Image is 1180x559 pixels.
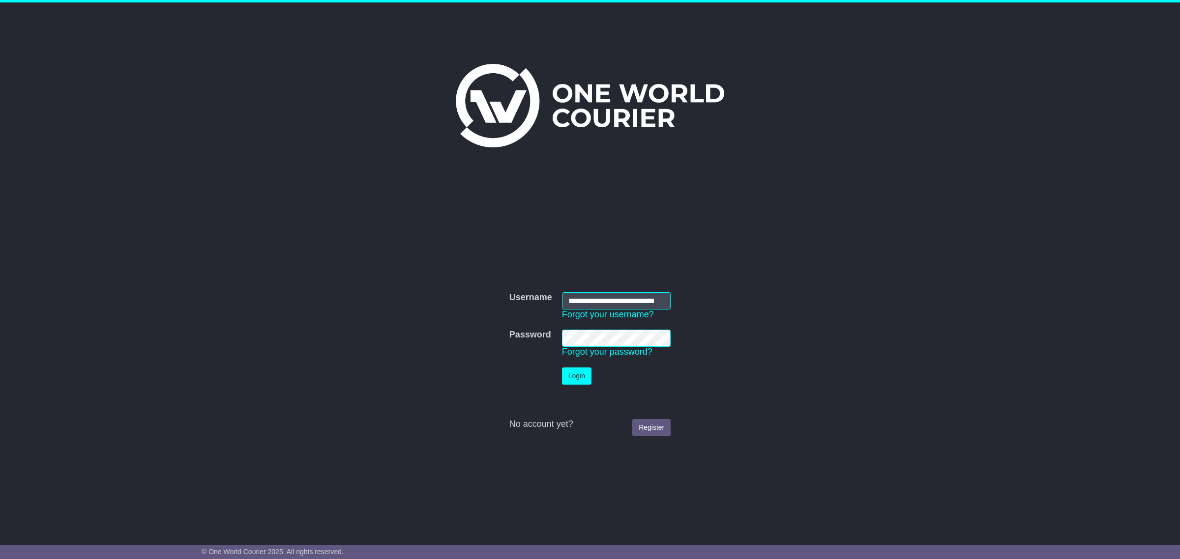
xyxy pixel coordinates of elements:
a: Forgot your username? [562,309,654,319]
label: Username [509,292,552,303]
span: © One World Courier 2025. All rights reserved. [202,548,344,556]
label: Password [509,330,551,340]
button: Login [562,367,591,385]
div: No account yet? [509,419,671,430]
a: Forgot your password? [562,347,652,357]
img: One World [456,64,724,147]
a: Register [632,419,671,436]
